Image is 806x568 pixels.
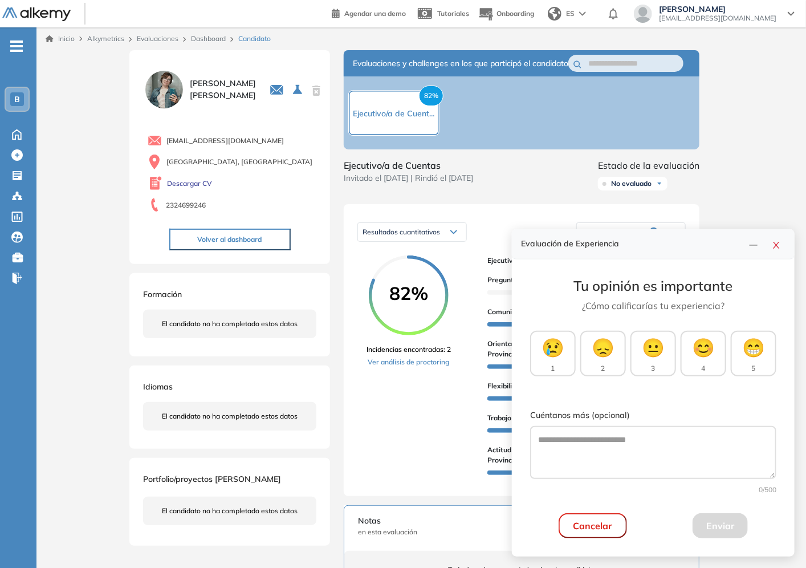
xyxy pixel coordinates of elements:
[487,413,601,423] span: Trabajo en equipo | Banco Provincia
[681,331,726,376] button: 😊4
[166,157,312,167] span: [GEOGRAPHIC_DATA], [GEOGRAPHIC_DATA]
[548,7,561,21] img: world
[162,506,298,516] span: El candidato no ha completado estos datos
[46,34,75,44] a: Inicio
[487,255,677,266] span: Ejecutivo/a de Cuentas
[358,527,685,537] span: en esta evaluación
[530,485,776,495] div: 0 /500
[2,7,71,22] img: Logo
[652,363,656,374] span: 3
[702,363,706,374] span: 4
[542,334,564,361] span: 😢
[656,180,663,187] img: Ícono de flecha
[611,179,652,188] span: No evaluado
[369,284,449,302] span: 82%
[143,474,281,484] span: Portfolio/proyectos [PERSON_NAME]
[659,5,776,14] span: [PERSON_NAME]
[487,339,620,359] span: Orientación a las personas | Banco Provincia
[238,34,271,44] span: Candidato
[437,9,469,18] span: Tutoriales
[659,14,776,23] span: [EMAIL_ADDRESS][DOMAIN_NAME]
[353,108,435,119] span: Ejecutivo/a de Cuent...
[162,319,298,329] span: El candidato no ha completado estos datos
[487,307,617,317] span: Comunicación efectiva | Banco Provincia
[767,236,785,252] button: close
[487,275,580,285] span: Preguntas complementarias
[367,357,451,367] a: Ver análisis de proctoring
[551,363,555,374] span: 1
[14,95,20,104] span: B
[580,331,626,376] button: 😞2
[530,331,576,376] button: 😢1
[601,363,605,374] span: 2
[166,136,284,146] span: [EMAIL_ADDRESS][DOMAIN_NAME]
[332,6,406,19] a: Agendar una demo
[642,334,665,361] span: 😐
[344,172,473,184] span: Invitado el [DATE] | Rindió el [DATE]
[166,200,206,210] span: 2324699246
[731,331,776,376] button: 😁5
[530,278,776,294] h3: Tu opinión es importante
[169,229,291,250] button: Volver al dashboard
[162,411,298,421] span: El candidato no ha completado estos datos
[344,9,406,18] span: Agendar una demo
[363,228,440,236] span: Resultados cuantitativos
[358,515,685,527] span: Notas
[167,178,212,189] a: Descargar CV
[579,11,586,16] img: arrow
[592,334,614,361] span: 😞
[581,228,638,237] span: Descargar reporte
[530,409,776,422] label: Cuéntanos más (opcional)
[598,159,699,172] span: Estado de la evaluación
[521,239,744,249] h4: Evaluación de Experiencia
[137,34,178,43] a: Evaluaciones
[752,363,756,374] span: 5
[87,34,124,43] span: Alkymetrics
[749,241,758,250] span: line
[744,236,763,252] button: line
[353,58,568,70] span: Evaluaciones y challenges en los que participó el candidato
[496,9,534,18] span: Onboarding
[487,445,620,465] span: Actitud comercializadora - Banco Provincia
[693,513,748,538] button: Enviar
[478,2,534,26] button: Onboarding
[630,331,676,376] button: 😐3
[344,159,473,172] span: Ejecutivo/a de Cuentas
[692,334,715,361] span: 😊
[191,34,226,43] a: Dashboard
[530,299,776,313] p: ¿Cómo calificarías tu experiencia?
[367,344,451,355] span: Incidencias encontradas: 2
[143,68,185,111] img: PROFILE_MENU_LOGO_USER
[143,289,182,299] span: Formación
[487,381,607,391] span: Flexibilidad Laboral | Banco Provincia
[10,45,23,47] i: -
[742,334,765,361] span: 😁
[559,513,627,538] button: Cancelar
[419,86,443,106] span: 82%
[143,382,173,392] span: Idiomas
[772,241,781,250] span: close
[190,78,256,102] span: [PERSON_NAME] [PERSON_NAME]
[566,9,575,19] span: ES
